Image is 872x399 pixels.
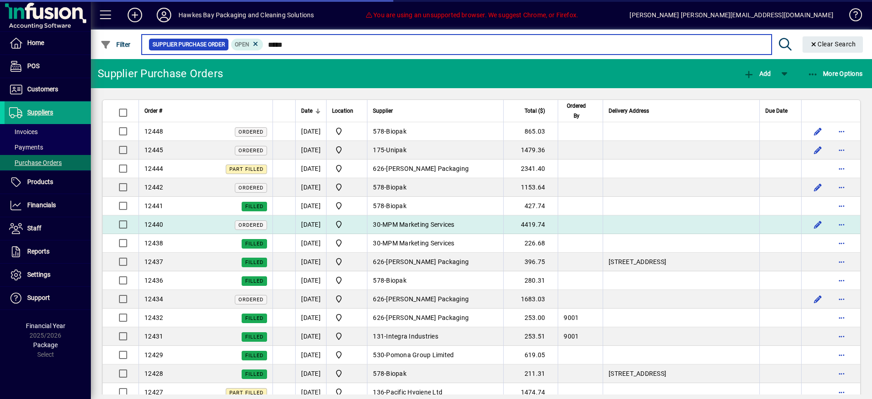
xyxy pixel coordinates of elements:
span: Central [332,182,362,193]
a: Reports [5,240,91,263]
a: Home [5,32,91,55]
a: Financials [5,194,91,217]
td: - [367,309,503,327]
button: More Options [805,65,865,82]
span: 626 [373,295,384,303]
span: Central [332,238,362,249]
span: Staff [27,224,41,232]
span: Supplier [373,106,393,116]
td: [DATE] [295,271,326,290]
mat-chip: Completion Status: Open [231,39,263,50]
a: Staff [5,217,91,240]
button: More options [834,310,849,325]
span: Filled [245,315,263,321]
span: Open [235,41,249,48]
span: Reports [27,248,50,255]
td: - [367,253,503,271]
span: Purchase Orders [9,159,62,166]
span: Central [332,200,362,211]
a: POS [5,55,91,78]
div: Supplier [373,106,498,116]
span: [PERSON_NAME] Packaging [386,165,469,172]
td: 396.75 [503,253,558,271]
td: 253.51 [503,327,558,346]
span: 626 [373,258,384,265]
span: Due Date [765,106,788,116]
span: Central [332,145,362,155]
a: Invoices [5,124,91,140]
span: Central [332,163,362,174]
td: 280.31 [503,271,558,290]
button: More options [834,236,849,250]
span: 9001 [564,314,579,321]
button: Edit [811,124,825,139]
span: POS [27,62,40,70]
button: More options [834,254,849,269]
a: Customers [5,78,91,101]
td: [DATE] [295,215,326,234]
span: Filled [245,241,263,247]
td: [DATE] [295,253,326,271]
td: - [367,271,503,290]
a: Products [5,171,91,194]
td: 253.00 [503,309,558,327]
td: 211.31 [503,364,558,383]
td: - [367,178,503,197]
span: Payments [9,144,43,151]
span: 12428 [144,370,163,377]
span: Biopak [386,370,406,377]
button: Add [120,7,149,23]
span: Support [27,294,50,301]
span: 30 [373,239,381,247]
span: [PERSON_NAME] Packaging [386,258,469,265]
button: More options [834,199,849,213]
button: More options [834,366,849,381]
span: Clear Search [810,40,856,48]
span: 175 [373,146,384,154]
span: Central [332,349,362,360]
span: 12444 [144,165,163,172]
span: 12434 [144,295,163,303]
td: - [367,122,503,141]
button: Filter [98,36,133,53]
td: [DATE] [295,346,326,364]
span: Biopak [386,128,406,135]
span: 12440 [144,221,163,228]
span: 9001 [564,333,579,340]
span: Central [332,312,362,323]
button: More options [834,161,849,176]
td: - [367,327,503,346]
span: 12438 [144,239,163,247]
td: [DATE] [295,141,326,160]
td: - [367,215,503,234]
span: Biopak [386,184,406,191]
span: Settings [27,271,50,278]
span: Filled [245,371,263,377]
span: Products [27,178,53,185]
span: Central [332,275,362,286]
a: Knowledge Base [842,2,861,31]
button: More options [834,217,849,232]
span: Integra Industries [386,333,438,340]
span: Add [743,70,771,77]
span: Ordered [238,185,263,191]
span: Central [332,219,362,230]
div: Location [332,106,362,116]
td: 619.05 [503,346,558,364]
button: More options [834,124,849,139]
td: 865.03 [503,122,558,141]
a: Purchase Orders [5,155,91,170]
div: [PERSON_NAME] [PERSON_NAME][EMAIL_ADDRESS][DOMAIN_NAME] [629,8,833,22]
span: 626 [373,314,384,321]
span: Central [332,331,362,342]
span: 12436 [144,277,163,284]
button: Edit [811,217,825,232]
td: 2341.40 [503,160,558,178]
span: 626 [373,165,384,172]
span: Financials [27,201,56,209]
span: Part Filled [229,390,263,396]
button: Profile [149,7,178,23]
a: Settings [5,264,91,286]
td: [DATE] [295,160,326,178]
span: You are using an unsupported browser. We suggest Chrome, or Firefox. [366,11,578,19]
